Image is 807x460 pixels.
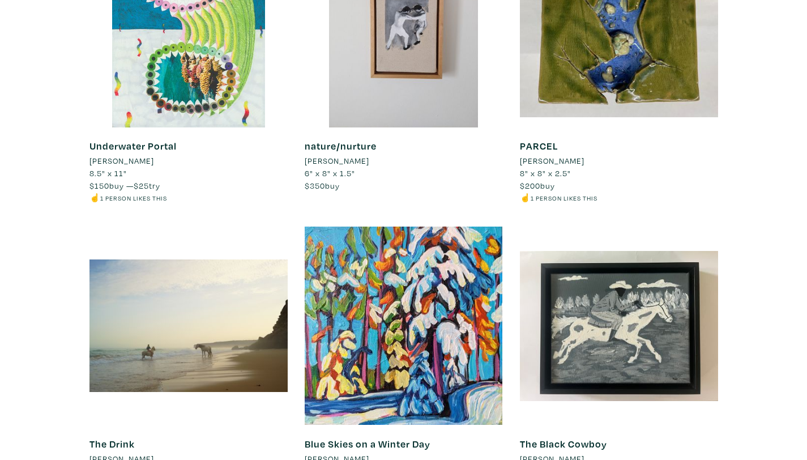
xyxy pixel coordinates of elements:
[89,155,154,167] li: [PERSON_NAME]
[100,194,167,202] small: 1 person likes this
[89,168,127,178] span: 8.5" x 11"
[305,155,503,167] a: [PERSON_NAME]
[305,155,369,167] li: [PERSON_NAME]
[520,437,607,450] a: The Black Cowboy
[89,191,288,204] li: ☝️
[89,155,288,167] a: [PERSON_NAME]
[89,180,109,191] span: $150
[520,139,558,152] a: PARCEL
[89,139,177,152] a: Underwater Portal
[134,180,149,191] span: $25
[89,180,160,191] span: buy — try
[520,180,555,191] span: buy
[305,139,377,152] a: nature/nurture
[305,437,430,450] a: Blue Skies on a Winter Day
[520,191,718,204] li: ☝️
[89,437,135,450] a: The Drink
[520,155,584,167] li: [PERSON_NAME]
[305,180,340,191] span: buy
[520,168,571,178] span: 8" x 8" x 2.5"
[305,168,355,178] span: 6" x 8" x 1.5"
[305,180,325,191] span: $350
[520,155,718,167] a: [PERSON_NAME]
[531,194,597,202] small: 1 person likes this
[520,180,540,191] span: $200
